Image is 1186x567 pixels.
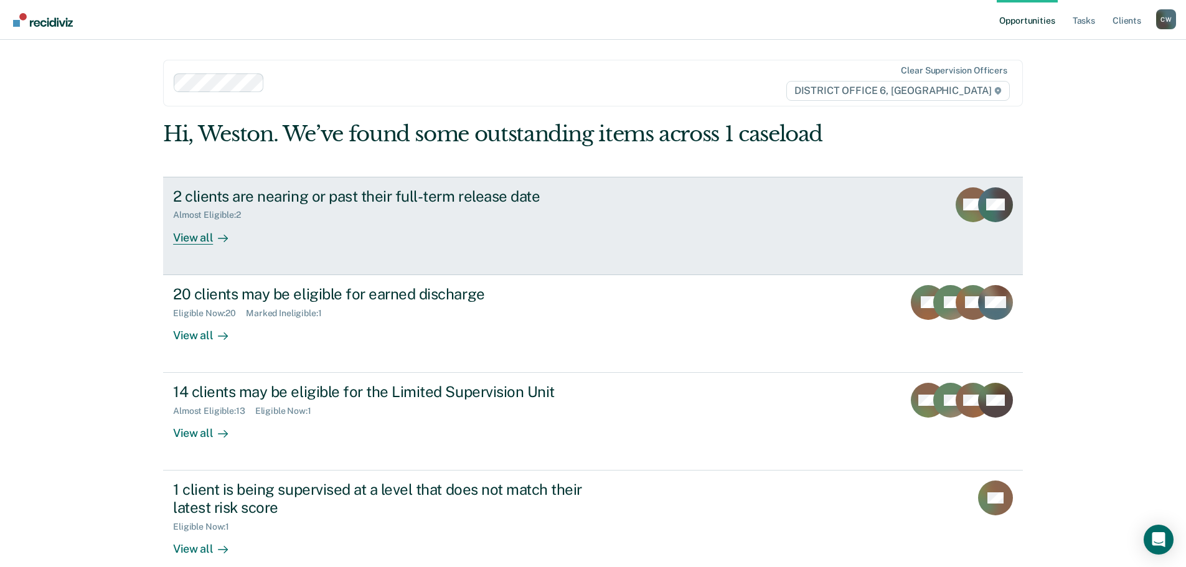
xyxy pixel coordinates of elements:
[1144,525,1174,555] div: Open Intercom Messenger
[163,121,851,147] div: Hi, Weston. We’ve found some outstanding items across 1 caseload
[173,210,251,220] div: Almost Eligible : 2
[1156,9,1176,29] button: Profile dropdown button
[173,406,255,416] div: Almost Eligible : 13
[173,532,243,556] div: View all
[163,373,1023,471] a: 14 clients may be eligible for the Limited Supervision UnitAlmost Eligible:13Eligible Now:1View all
[1156,9,1176,29] div: C W
[13,13,73,27] img: Recidiviz
[173,416,243,441] div: View all
[246,308,331,319] div: Marked Ineligible : 1
[255,406,321,416] div: Eligible Now : 1
[173,318,243,342] div: View all
[173,308,246,319] div: Eligible Now : 20
[173,480,610,517] div: 1 client is being supervised at a level that does not match their latest risk score
[173,187,610,205] div: 2 clients are nearing or past their full-term release date
[901,65,1007,76] div: Clear supervision officers
[786,81,1010,101] span: DISTRICT OFFICE 6, [GEOGRAPHIC_DATA]
[163,177,1023,275] a: 2 clients are nearing or past their full-term release dateAlmost Eligible:2View all
[173,522,239,532] div: Eligible Now : 1
[163,275,1023,373] a: 20 clients may be eligible for earned dischargeEligible Now:20Marked Ineligible:1View all
[173,383,610,401] div: 14 clients may be eligible for the Limited Supervision Unit
[173,285,610,303] div: 20 clients may be eligible for earned discharge
[173,220,243,245] div: View all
